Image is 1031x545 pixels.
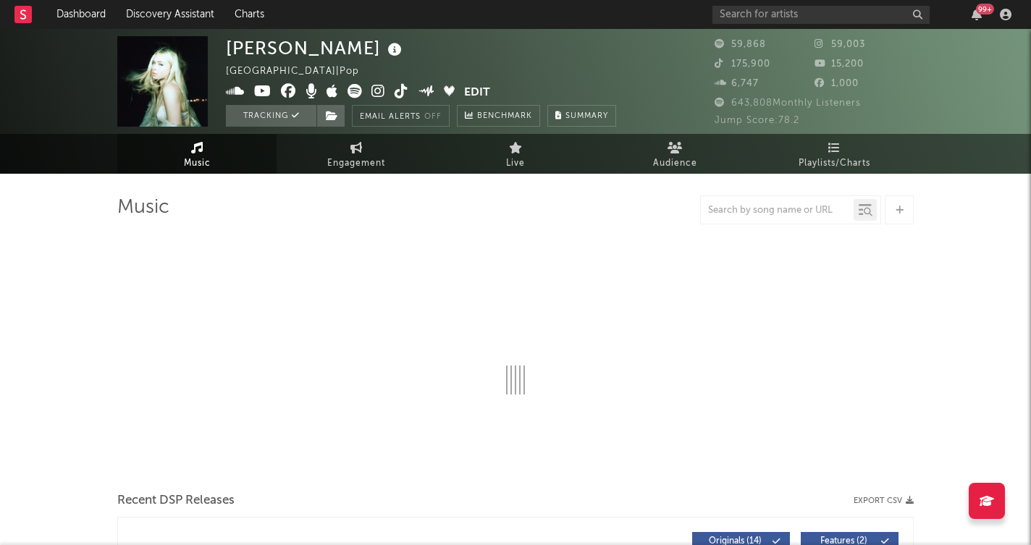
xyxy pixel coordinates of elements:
button: 99+ [972,9,982,20]
a: Benchmark [457,105,540,127]
span: Benchmark [477,108,532,125]
a: Audience [595,134,754,174]
div: [PERSON_NAME] [226,36,405,60]
span: Live [506,155,525,172]
span: Jump Score: 78.2 [715,116,799,125]
span: 1,000 [815,79,859,88]
div: [GEOGRAPHIC_DATA] | Pop [226,63,376,80]
a: Playlists/Charts [754,134,914,174]
span: Summary [565,112,608,120]
em: Off [424,113,442,121]
div: 99 + [976,4,994,14]
button: Tracking [226,105,316,127]
span: 59,868 [715,40,766,49]
button: Edit [464,84,490,102]
input: Search by song name or URL [701,205,854,216]
button: Email AlertsOff [352,105,450,127]
button: Summary [547,105,616,127]
span: 643,808 Monthly Listeners [715,98,861,108]
span: 6,747 [715,79,759,88]
span: 59,003 [815,40,865,49]
a: Engagement [277,134,436,174]
a: Live [436,134,595,174]
span: 175,900 [715,59,770,69]
span: Playlists/Charts [799,155,870,172]
button: Export CSV [854,497,914,505]
a: Music [117,134,277,174]
span: Recent DSP Releases [117,492,235,510]
span: 15,200 [815,59,864,69]
input: Search for artists [712,6,930,24]
span: Music [184,155,211,172]
span: Audience [653,155,697,172]
span: Engagement [327,155,385,172]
